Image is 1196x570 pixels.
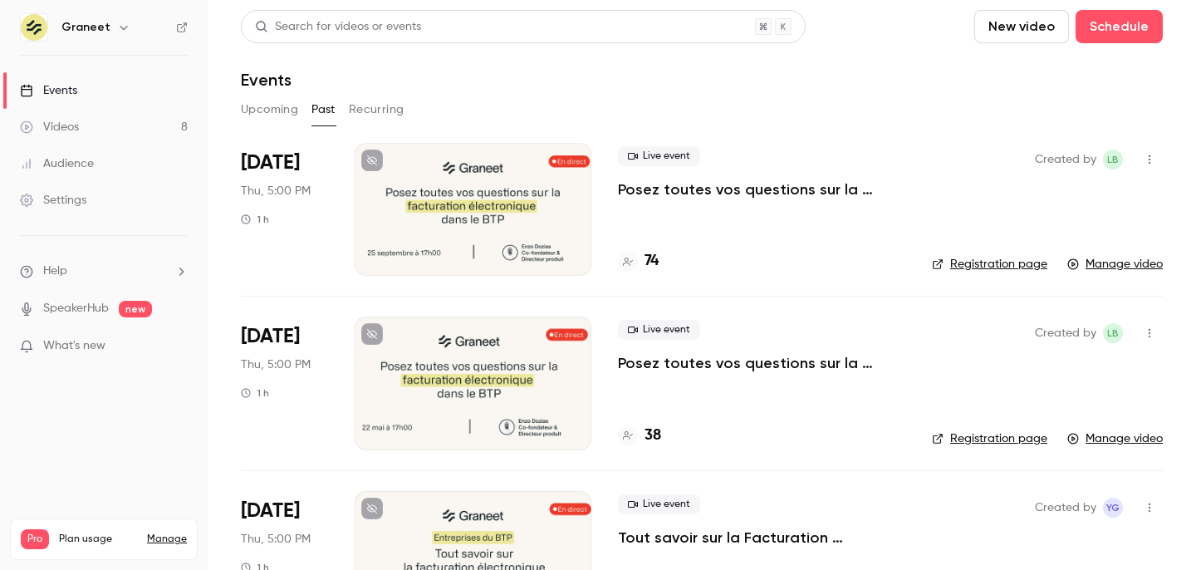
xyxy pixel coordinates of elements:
[645,250,659,273] h4: 74
[241,150,300,176] span: [DATE]
[1107,323,1119,343] span: LB
[241,317,328,450] div: May 22 Thu, 5:00 PM (Europe/Paris)
[20,82,77,99] div: Events
[1103,498,1123,518] span: Yvan Guyot
[241,70,292,90] h1: Events
[61,19,110,36] h6: Graneet
[20,119,79,135] div: Videos
[241,386,269,400] div: 1 h
[932,256,1047,273] a: Registration page
[20,155,94,172] div: Audience
[21,14,47,41] img: Graneet
[1067,256,1163,273] a: Manage video
[311,96,336,123] button: Past
[1035,323,1096,343] span: Created by
[168,339,188,354] iframe: Noticeable Trigger
[618,494,700,514] span: Live event
[119,301,152,317] span: new
[241,323,300,350] span: [DATE]
[241,356,311,373] span: Thu, 5:00 PM
[1106,498,1120,518] span: YG
[645,425,661,447] h4: 38
[1107,150,1119,170] span: LB
[241,96,298,123] button: Upcoming
[43,263,67,280] span: Help
[618,528,905,548] a: Tout savoir sur la Facturation électronique dans le BTP !
[1067,430,1163,447] a: Manage video
[147,533,187,546] a: Manage
[618,250,659,273] a: 74
[974,10,1069,43] button: New video
[241,213,269,226] div: 1 h
[618,320,700,340] span: Live event
[1103,323,1123,343] span: Louis Bonte
[618,425,661,447] a: 38
[20,192,86,209] div: Settings
[932,430,1047,447] a: Registration page
[618,353,905,373] a: Posez toutes vos questions sur la facturation électronique dans le BTP !
[241,531,311,548] span: Thu, 5:00 PM
[618,146,700,166] span: Live event
[618,179,905,199] a: Posez toutes vos questions sur la facturation électronique dans le BTP !
[1076,10,1163,43] button: Schedule
[20,263,188,280] li: help-dropdown-opener
[43,337,105,355] span: What's new
[255,18,421,36] div: Search for videos or events
[21,529,49,549] span: Pro
[349,96,404,123] button: Recurring
[1035,150,1096,170] span: Created by
[1035,498,1096,518] span: Created by
[241,143,328,276] div: Sep 25 Thu, 5:00 PM (Europe/Paris)
[59,533,137,546] span: Plan usage
[1103,150,1123,170] span: Louis Bonte
[241,183,311,199] span: Thu, 5:00 PM
[241,498,300,524] span: [DATE]
[43,300,109,317] a: SpeakerHub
